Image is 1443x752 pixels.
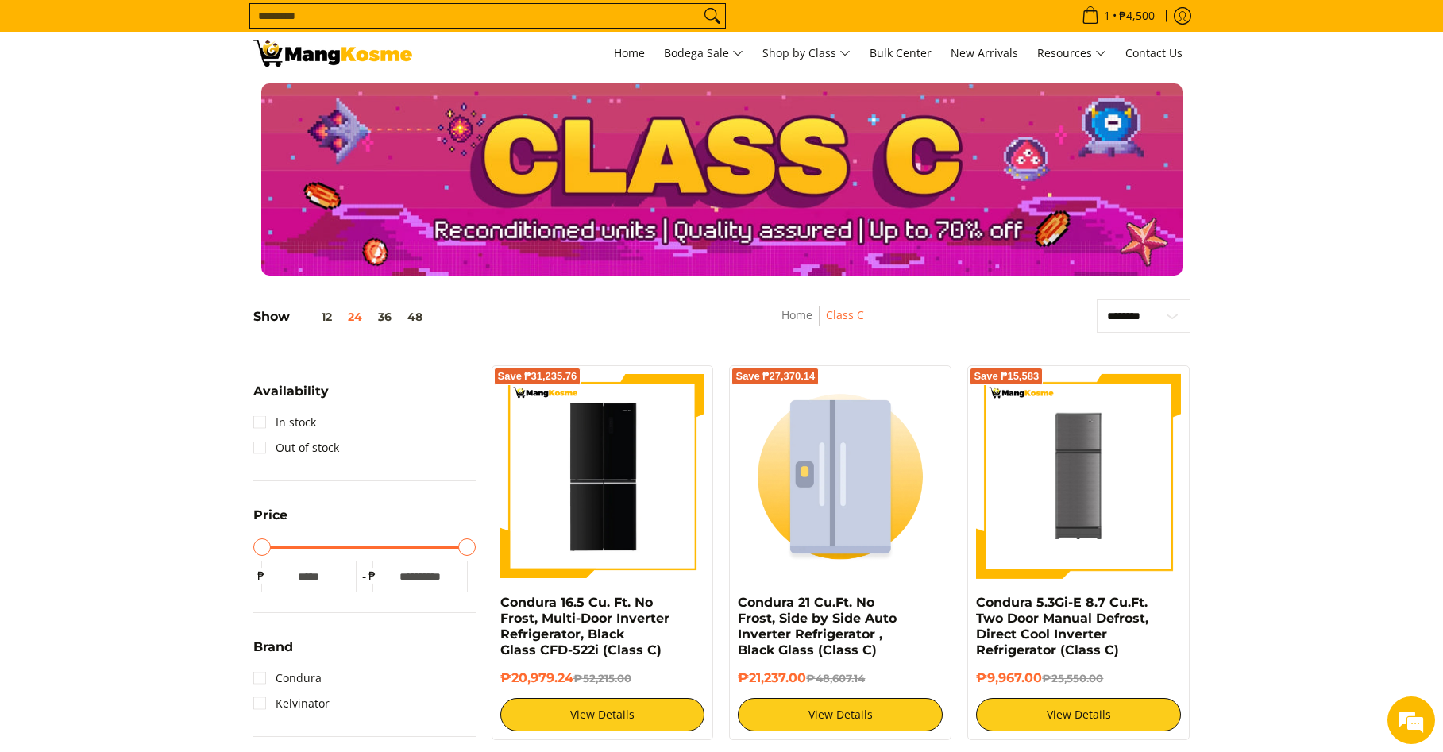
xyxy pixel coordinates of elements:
[340,310,370,323] button: 24
[365,568,380,584] span: ₱
[826,307,864,322] a: Class C
[974,372,1039,381] span: Save ₱15,583
[862,32,939,75] a: Bulk Center
[500,698,705,731] a: View Details
[738,595,897,658] a: Condura 21 Cu.Ft. No Frost, Side by Side Auto Inverter Refrigerator , Black Glass (Class C)
[399,310,430,323] button: 48
[1117,32,1190,75] a: Contact Us
[290,310,340,323] button: 12
[428,32,1190,75] nav: Main Menu
[1117,10,1157,21] span: ₱4,500
[806,672,865,685] del: ₱48,607.14
[573,672,631,685] del: ₱52,215.00
[684,306,962,341] nav: Breadcrumbs
[762,44,851,64] span: Shop by Class
[738,670,943,686] h6: ₱21,237.00
[370,310,399,323] button: 36
[253,665,322,691] a: Condura
[664,44,743,64] span: Bodega Sale
[976,374,1181,577] img: Condura 5.3Gi-E 8.7 Cu.Ft. Two Door Manual Defrost, Direct Cool Inverter Refrigerator (Class C)
[754,32,858,75] a: Shop by Class
[253,509,287,534] summary: Open
[253,641,293,665] summary: Open
[253,410,316,435] a: In stock
[253,641,293,654] span: Brand
[253,309,430,325] h5: Show
[781,307,812,322] a: Home
[738,698,943,731] a: View Details
[253,385,329,410] summary: Open
[253,435,339,461] a: Out of stock
[253,509,287,522] span: Price
[976,670,1181,686] h6: ₱9,967.00
[976,698,1181,731] a: View Details
[498,372,577,381] span: Save ₱31,235.76
[614,45,645,60] span: Home
[870,45,932,60] span: Bulk Center
[500,595,669,658] a: Condura 16.5 Cu. Ft. No Frost, Multi-Door Inverter Refrigerator, Black Glass CFD-522i (Class C)
[253,40,412,67] img: Class C Home &amp; Business Appliances: Up to 70% Off l Mang Kosme
[500,670,705,686] h6: ₱20,979.24
[951,45,1018,60] span: New Arrivals
[1042,672,1103,685] del: ₱25,550.00
[1102,10,1113,21] span: 1
[656,32,751,75] a: Bodega Sale
[253,385,329,398] span: Availability
[606,32,653,75] a: Home
[253,691,330,716] a: Kelvinator
[500,376,705,577] img: Condura 16.5 Cu. Ft. No Frost, Multi-Door Inverter Refrigerator, Black Glass CFD-522i (Class C)
[1125,45,1183,60] span: Contact Us
[1029,32,1114,75] a: Resources
[738,374,943,579] img: Condura 21 Cu.Ft. No Frost, Side by Side Auto Inverter Refrigerator , Black Glass (Class C)
[253,568,269,584] span: ₱
[735,372,815,381] span: Save ₱27,370.14
[1037,44,1106,64] span: Resources
[700,4,725,28] button: Search
[1077,7,1159,25] span: •
[943,32,1026,75] a: New Arrivals
[976,595,1148,658] a: Condura 5.3Gi-E 8.7 Cu.Ft. Two Door Manual Defrost, Direct Cool Inverter Refrigerator (Class C)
